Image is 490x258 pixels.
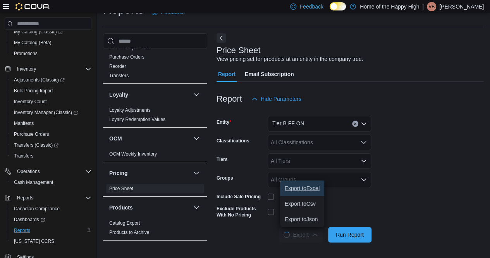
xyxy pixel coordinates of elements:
span: Export to Excel [285,185,320,191]
label: Tiers [217,156,227,163]
span: My Catalog (Classic) [11,27,91,36]
span: Price Sheet [109,185,133,192]
span: My Catalog (Classic) [14,29,63,35]
span: Inventory Count [11,97,91,106]
span: Dashboards [11,215,91,224]
label: Exclude Products With No Pricing [217,206,265,218]
button: Run Report [328,227,371,242]
span: Canadian Compliance [11,204,91,213]
span: Promotions [11,49,91,58]
button: My Catalog (Beta) [8,37,95,48]
a: Price Sheet [109,186,133,191]
button: Transfers [8,151,95,161]
a: Transfers [11,151,36,161]
h3: Products [109,204,133,211]
div: View pricing set for products at an entity in the company tree. [217,55,363,63]
a: Catalog Export [109,220,140,226]
h3: Pricing [109,169,127,177]
span: Products to Archive [109,229,149,235]
button: OCM [109,135,190,142]
span: Transfers (Classic) [14,142,58,148]
span: Promotions [14,50,38,57]
a: Canadian Compliance [11,204,63,213]
span: Dashboards [14,216,45,223]
a: Loyalty Adjustments [109,107,151,113]
a: Inventory Manager (Classic) [11,108,81,117]
span: Transfers (Classic) [11,140,91,150]
button: Hide Parameters [248,91,304,107]
p: Home of the Happy High [360,2,419,11]
span: Inventory Count [14,99,47,105]
span: My Catalog (Beta) [14,40,52,46]
button: Cash Management [8,177,95,188]
span: Report [218,66,236,82]
span: Export to Csv [285,201,320,207]
button: Reports [8,225,95,236]
span: Email Subscription [245,66,294,82]
a: My Catalog (Classic) [11,27,66,36]
a: Cash Management [11,178,56,187]
span: Transfers [14,153,33,159]
button: Reports [2,192,95,203]
a: Manifests [11,119,37,128]
span: Canadian Compliance [14,206,60,212]
span: Transfers [11,151,91,161]
a: Promotions [11,49,41,58]
button: Open list of options [361,158,367,164]
span: Reports [14,193,91,203]
a: Purchase Orders [11,130,52,139]
h3: Report [217,94,242,104]
a: Transfers (Classic) [8,140,95,151]
span: Purchase Orders [11,130,91,139]
button: OCM [192,134,201,143]
a: My Catalog (Beta) [11,38,55,47]
h3: Price Sheet [217,46,261,55]
span: VB [428,2,435,11]
a: Inventory Manager (Classic) [8,107,95,118]
button: Products [109,204,190,211]
a: Products to Archive [109,230,149,235]
span: Bulk Pricing Import [14,88,53,94]
span: Adjustments (Classic) [11,75,91,85]
span: Feedback [299,3,323,10]
p: [PERSON_NAME] [439,2,484,11]
span: Loyalty Redemption Values [109,116,165,123]
button: Open list of options [361,177,367,183]
div: OCM [103,149,207,162]
div: Victoria Bianchini [427,2,436,11]
button: Open list of options [361,121,367,127]
button: [US_STATE] CCRS [8,236,95,247]
h3: Loyalty [109,91,128,99]
span: Loading [282,230,291,239]
span: Inventory [14,64,91,74]
span: Bulk Pricing Import [11,86,91,95]
label: Include Sale Pricing [217,194,261,200]
button: Operations [2,166,95,177]
label: Groups [217,175,233,181]
span: Cash Management [11,178,91,187]
label: Classifications [217,138,249,144]
div: Loyalty [103,106,207,127]
a: Dashboards [11,215,48,224]
span: My Catalog (Beta) [11,38,91,47]
a: OCM Weekly Inventory [109,151,157,157]
span: Hide Parameters [261,95,301,103]
a: Dashboards [8,214,95,225]
span: Adjustments (Classic) [14,77,65,83]
button: Inventory [2,64,95,74]
button: Products [192,203,201,212]
div: Pricing [103,184,207,196]
span: Tier B FF ON [272,119,304,128]
a: Bulk Pricing Import [11,86,56,95]
span: Run Report [336,231,364,239]
span: Inventory Manager (Classic) [11,108,91,117]
span: Reports [17,195,33,201]
button: Export toExcel [280,180,324,196]
span: Cash Management [14,179,53,185]
button: Pricing [192,168,201,178]
button: Next [217,33,226,43]
span: [US_STATE] CCRS [14,238,54,244]
button: Loyalty [109,91,190,99]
